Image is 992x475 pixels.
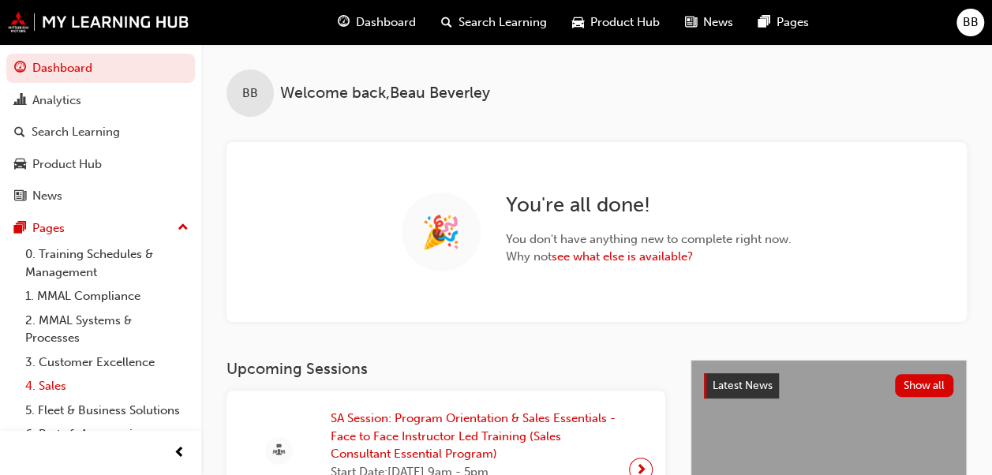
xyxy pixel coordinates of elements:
[19,398,195,423] a: 5. Fleet & Business Solutions
[19,350,195,375] a: 3. Customer Excellence
[572,13,584,32] span: car-icon
[174,443,185,463] span: prev-icon
[325,6,429,39] a: guage-iconDashboard
[506,193,792,218] h2: You ' re all done!
[331,410,616,463] span: SA Session: Program Orientation & Sales Essentials - Face to Face Instructor Led Training (Sales ...
[32,219,65,237] div: Pages
[963,13,979,32] span: BB
[672,6,746,39] a: news-iconNews
[6,118,195,147] a: Search Learning
[32,123,120,141] div: Search Learning
[704,373,953,398] a: Latest NewsShow all
[32,187,62,205] div: News
[14,94,26,108] span: chart-icon
[685,13,697,32] span: news-icon
[19,422,195,447] a: 6. Parts & Accessories
[506,230,792,249] span: You don ' t have anything new to complete right now.
[956,9,984,36] button: BB
[32,155,102,174] div: Product Hub
[6,214,195,243] button: Pages
[552,249,693,264] a: see what else is available?
[758,13,770,32] span: pages-icon
[14,62,26,76] span: guage-icon
[6,181,195,211] a: News
[14,158,26,172] span: car-icon
[895,374,954,397] button: Show all
[703,13,733,32] span: News
[713,379,773,392] span: Latest News
[429,6,560,39] a: search-iconSearch Learning
[32,92,81,110] div: Analytics
[14,222,26,236] span: pages-icon
[19,309,195,350] a: 2. MMAL Systems & Processes
[8,12,189,32] img: mmal
[590,13,660,32] span: Product Hub
[6,54,195,83] a: Dashboard
[441,13,452,32] span: search-icon
[280,84,490,103] span: Welcome back , Beau Beverley
[506,248,792,266] span: Why not
[19,374,195,398] a: 4. Sales
[226,360,665,378] h3: Upcoming Sessions
[19,242,195,284] a: 0. Training Schedules & Management
[19,284,195,309] a: 1. MMAL Compliance
[6,86,195,115] a: Analytics
[560,6,672,39] a: car-iconProduct Hub
[6,150,195,179] a: Product Hub
[6,50,195,214] button: DashboardAnalyticsSearch LearningProduct HubNews
[459,13,547,32] span: Search Learning
[14,125,25,140] span: search-icon
[14,189,26,204] span: news-icon
[178,218,189,238] span: up-icon
[338,13,350,32] span: guage-icon
[421,223,461,241] span: 🎉
[746,6,822,39] a: pages-iconPages
[273,441,285,461] span: sessionType_FACE_TO_FACE-icon
[356,13,416,32] span: Dashboard
[777,13,809,32] span: Pages
[242,84,258,103] span: BB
